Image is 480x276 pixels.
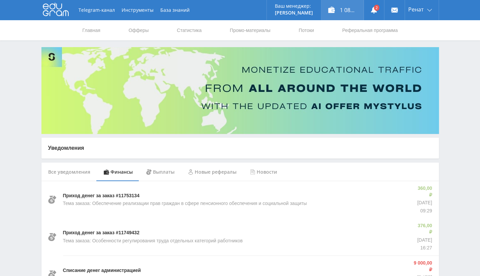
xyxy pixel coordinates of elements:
[139,163,181,181] div: Выплаты
[416,237,432,244] p: [DATE]
[41,163,97,181] div: Все уведомления
[416,222,432,236] p: 376,00 ₽
[176,20,202,40] a: Статистика
[412,260,432,273] p: 9 000,00 ₽
[128,20,150,40] a: Офферы
[229,20,271,40] a: Промо-материалы
[97,163,139,181] div: Финансы
[63,267,141,274] p: Списание денег администрацией
[41,47,439,134] img: Banner
[416,200,432,206] p: [DATE]
[416,245,432,251] p: 16:27
[63,230,139,236] p: Приход денег за заказ #11749432
[342,20,398,40] a: Реферальная программа
[181,163,243,181] div: Новые рефералы
[416,208,432,214] p: 09:29
[63,238,243,244] p: Тема заказа: Особенности регулирования труда отдельных категорий работников
[298,20,315,40] a: Потоки
[408,7,424,12] span: Ренат
[275,10,313,15] p: [PERSON_NAME]
[48,144,432,152] p: Уведомления
[416,185,432,198] p: 360,00 ₽
[63,193,139,199] p: Приход денег за заказ #11753134
[82,20,101,40] a: Главная
[275,3,313,9] p: Ваш менеджер:
[63,200,307,207] p: Тема заказа: Обеспечение реализации прав граждан в сфере пенсионного обеспечения и социальной защиты
[243,163,284,181] div: Новости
